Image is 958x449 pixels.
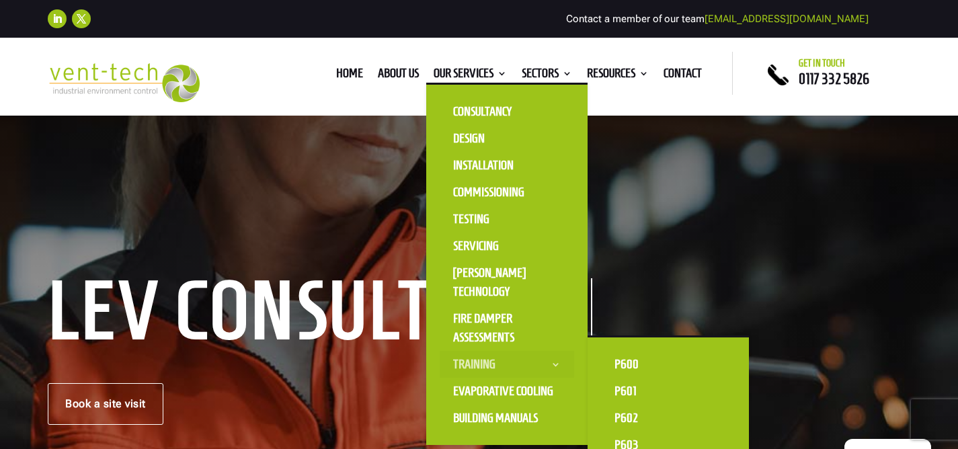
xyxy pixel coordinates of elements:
a: [PERSON_NAME] Technology [440,259,574,305]
a: Our Services [434,69,507,83]
a: Commissioning [440,179,574,206]
a: Fire Damper Assessments [440,305,574,351]
span: Get in touch [799,58,845,69]
h1: LEV Consultancy [48,278,592,350]
a: About us [378,69,419,83]
a: [EMAIL_ADDRESS][DOMAIN_NAME] [705,13,869,25]
a: Evaporative Cooling [440,378,574,405]
a: P601 [601,378,735,405]
a: Servicing [440,233,574,259]
a: Testing [440,206,574,233]
a: Installation [440,152,574,179]
a: Home [336,69,363,83]
a: Training [440,351,574,378]
a: Consultancy [440,98,574,125]
a: P602 [601,405,735,432]
img: 2023-09-27T08_35_16.549ZVENT-TECH---Clear-background [48,63,200,102]
a: Book a site visit [48,383,163,425]
a: Building Manuals [440,405,574,432]
a: 0117 332 5826 [799,71,869,87]
a: Follow on X [72,9,91,28]
a: Design [440,125,574,152]
a: P600 [601,351,735,378]
a: Contact [664,69,702,83]
span: Contact a member of our team [566,13,869,25]
a: Resources [587,69,649,83]
a: Follow on LinkedIn [48,9,67,28]
a: Sectors [522,69,572,83]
